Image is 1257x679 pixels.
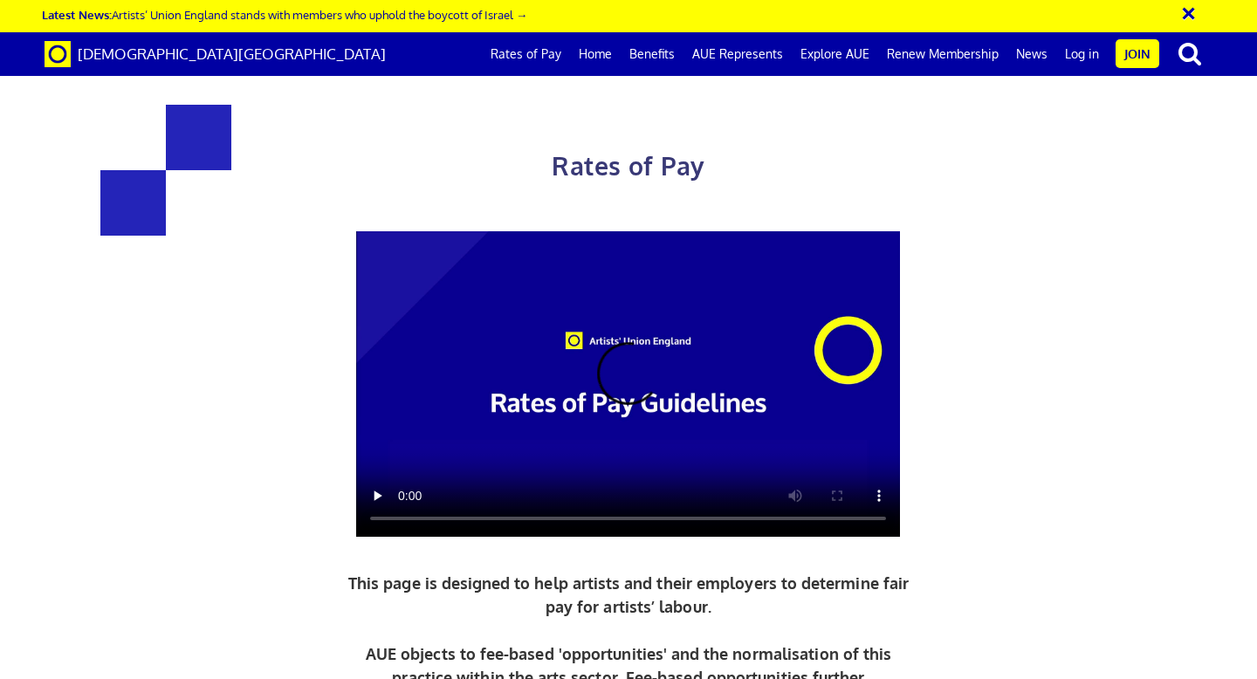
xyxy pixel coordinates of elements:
[31,32,399,76] a: Brand [DEMOGRAPHIC_DATA][GEOGRAPHIC_DATA]
[570,32,621,76] a: Home
[1056,32,1108,76] a: Log in
[621,32,683,76] a: Benefits
[683,32,792,76] a: AUE Represents
[552,150,704,182] span: Rates of Pay
[1116,39,1159,68] a: Join
[878,32,1007,76] a: Renew Membership
[42,7,112,22] strong: Latest News:
[1007,32,1056,76] a: News
[792,32,878,76] a: Explore AUE
[42,7,527,22] a: Latest News:Artists’ Union England stands with members who uphold the boycott of Israel →
[78,45,386,63] span: [DEMOGRAPHIC_DATA][GEOGRAPHIC_DATA]
[1163,35,1217,72] button: search
[482,32,570,76] a: Rates of Pay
